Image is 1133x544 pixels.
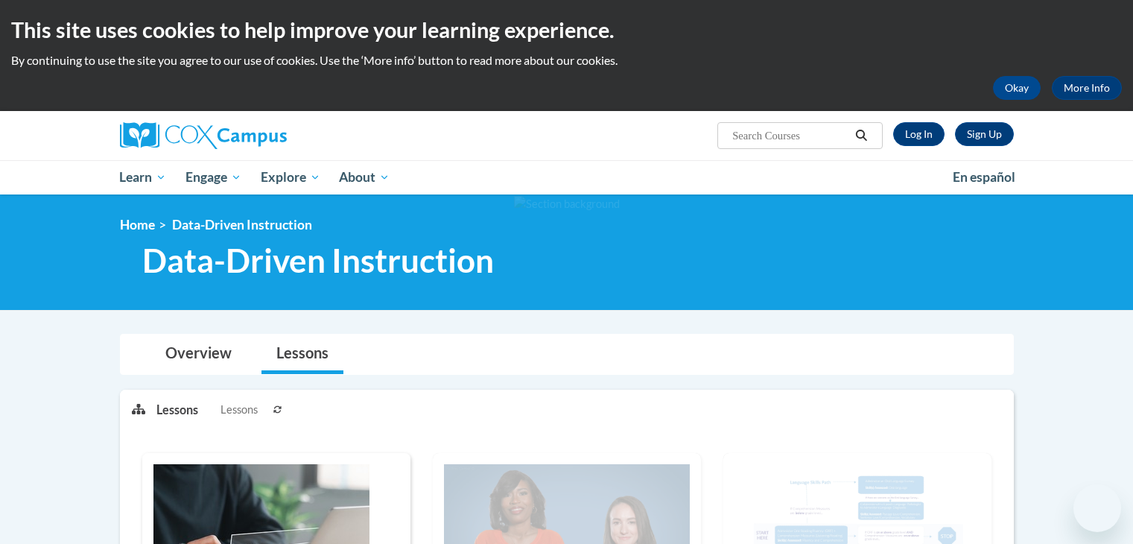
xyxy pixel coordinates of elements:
[142,241,494,280] span: Data-Driven Instruction
[731,127,850,145] input: Search Courses
[120,122,287,149] img: Cox Campus
[120,217,155,233] a: Home
[514,196,620,212] img: Section background
[953,169,1015,185] span: En español
[1052,76,1122,100] a: More Info
[339,168,390,186] span: About
[850,127,872,145] button: Search
[185,168,241,186] span: Engage
[110,160,177,194] a: Learn
[893,122,945,146] a: Log In
[329,160,399,194] a: About
[172,217,312,233] span: Data-Driven Instruction
[119,168,166,186] span: Learn
[261,168,320,186] span: Explore
[98,160,1036,194] div: Main menu
[251,160,330,194] a: Explore
[11,52,1122,69] p: By continuing to use the site you agree to our use of cookies. Use the ‘More info’ button to read...
[261,335,343,374] a: Lessons
[11,15,1122,45] h2: This site uses cookies to help improve your learning experience.
[120,122,403,149] a: Cox Campus
[176,160,251,194] a: Engage
[1073,484,1121,532] iframe: Button to launch messaging window
[955,122,1014,146] a: Register
[943,162,1025,193] a: En español
[150,335,247,374] a: Overview
[156,402,198,418] p: Lessons
[220,402,258,418] span: Lessons
[993,76,1041,100] button: Okay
